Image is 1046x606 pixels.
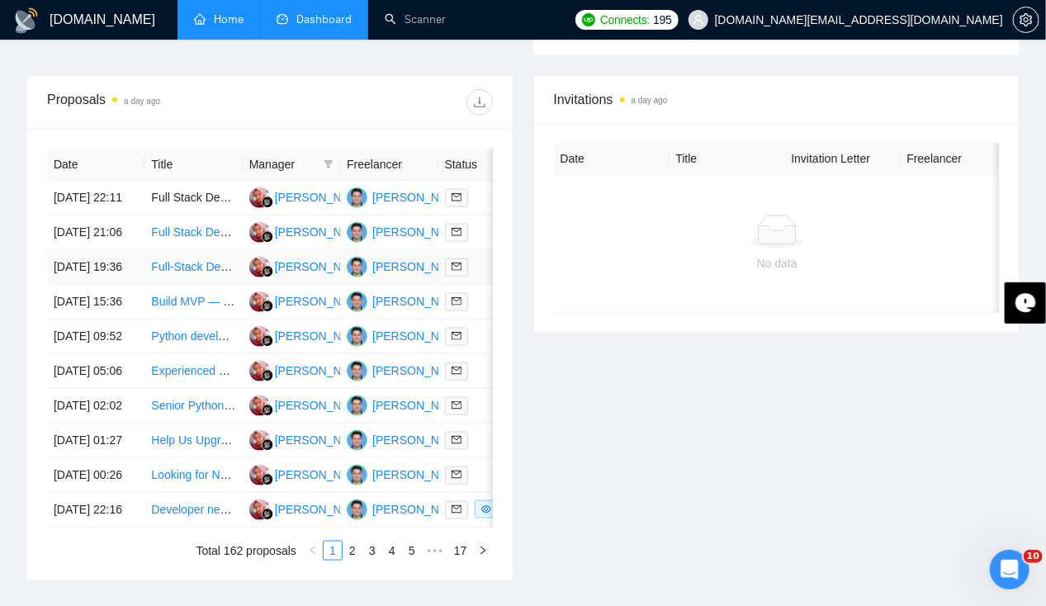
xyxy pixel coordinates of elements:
img: AR [347,291,367,312]
span: mail [452,400,461,410]
div: [PERSON_NAME] [275,466,370,484]
td: [DATE] 22:16 [47,493,144,528]
div: [PERSON_NAME] [372,466,467,484]
img: AR [347,326,367,347]
a: 2 [343,542,362,560]
th: Date [47,149,144,181]
div: [PERSON_NAME] [372,362,467,380]
a: Full-Stack Developer / Agency [151,260,306,273]
span: mail [452,296,461,306]
button: setting [1013,7,1039,33]
a: 3 [363,542,381,560]
a: DP[PERSON_NAME] [249,398,370,411]
img: upwork-logo.png [582,13,595,26]
td: [DATE] 22:11 [47,181,144,215]
li: 3 [362,541,382,561]
a: AR[PERSON_NAME] [347,502,467,515]
span: Invitations [554,89,1000,110]
th: Title [670,143,785,175]
div: [PERSON_NAME] [372,327,467,345]
a: AR[PERSON_NAME] [347,398,467,411]
div: [PERSON_NAME] [275,292,370,310]
a: AR[PERSON_NAME] [347,294,467,307]
img: AR [347,499,367,520]
div: [PERSON_NAME] [372,258,467,276]
th: Title [144,149,242,181]
td: Full Stack Developer [144,215,242,250]
span: mail [452,435,461,445]
td: [DATE] 02:02 [47,389,144,424]
td: [DATE] 19:36 [47,250,144,285]
span: eye [481,504,491,514]
a: Looking for Next.js Full Time Developer [151,468,353,481]
img: gigradar-bm.png [262,196,273,208]
span: left [308,546,318,556]
img: DP [249,187,270,208]
img: gigradar-bm.png [262,405,273,416]
iframe: Intercom live chat [990,550,1029,589]
img: AR [347,430,367,451]
a: Experienced Full-Stack Node & React Developer for Flexible, Diverse Projects [151,364,551,377]
img: gigradar-bm.png [262,335,273,347]
div: [PERSON_NAME] [275,188,370,206]
time: a day ago [124,97,160,106]
a: DP[PERSON_NAME] [249,502,370,515]
th: Freelancer [340,149,438,181]
td: [DATE] 15:36 [47,285,144,320]
td: Experienced Full-Stack Node & React Developer for Flexible, Diverse Projects [144,354,242,389]
span: mail [452,227,461,237]
img: DP [249,499,270,520]
a: searchScanner [385,12,446,26]
img: gigradar-bm.png [262,474,273,485]
a: DP[PERSON_NAME] [249,225,370,238]
button: right [473,541,493,561]
a: Full Stack Developer [151,225,258,239]
li: 4 [382,541,402,561]
span: mail [452,192,461,202]
span: mail [452,470,461,480]
div: [PERSON_NAME] [275,362,370,380]
img: gigradar-bm.png [262,370,273,381]
span: user [693,14,704,26]
a: AR[PERSON_NAME] [347,259,467,272]
td: Looking for Next.js Full Time Developer [144,458,242,493]
span: Dashboard [296,12,352,26]
span: download [467,96,492,109]
a: 5 [403,542,421,560]
img: AR [347,465,367,485]
a: Developer needed for custom search engine [151,503,379,516]
td: Full-Stack Developer / Agency [144,250,242,285]
img: gigradar-bm.png [262,301,273,312]
td: Full Stack Developer Needed - Node/NEXT [144,181,242,215]
span: mail [452,331,461,341]
td: [DATE] 21:06 [47,215,144,250]
span: mail [452,366,461,376]
div: [PERSON_NAME] [372,292,467,310]
a: AR[PERSON_NAME] [347,467,467,481]
li: 5 [402,541,422,561]
span: Status [445,155,513,173]
a: Python developer (with some AI experience) [151,329,377,343]
td: [DATE] 09:52 [47,320,144,354]
td: [DATE] 00:26 [47,458,144,493]
th: Freelancer [901,143,1016,175]
img: gigradar-bm.png [262,231,273,243]
button: left [303,541,323,561]
span: dashboard [277,13,288,25]
td: Build MVP — Forensic Click-Fraud PDF Tool for Shopify Merchants (CSV → PDF + Manual Review) [144,285,242,320]
a: AR[PERSON_NAME] [347,363,467,376]
th: Manager [243,149,340,181]
div: [PERSON_NAME] [372,223,467,241]
a: Build MVP — Forensic Click-Fraud PDF Tool for Shopify Merchants (CSV → PDF + Manual Review) [151,295,664,308]
span: right [478,546,488,556]
a: AR[PERSON_NAME] [347,433,467,446]
span: filter [324,159,334,169]
li: 2 [343,541,362,561]
div: No data [567,254,987,272]
li: 1 [323,541,343,561]
a: DP[PERSON_NAME] [249,433,370,446]
a: DP[PERSON_NAME] [249,363,370,376]
span: filter [320,152,337,177]
span: mail [452,262,461,272]
a: DP[PERSON_NAME] [249,294,370,307]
